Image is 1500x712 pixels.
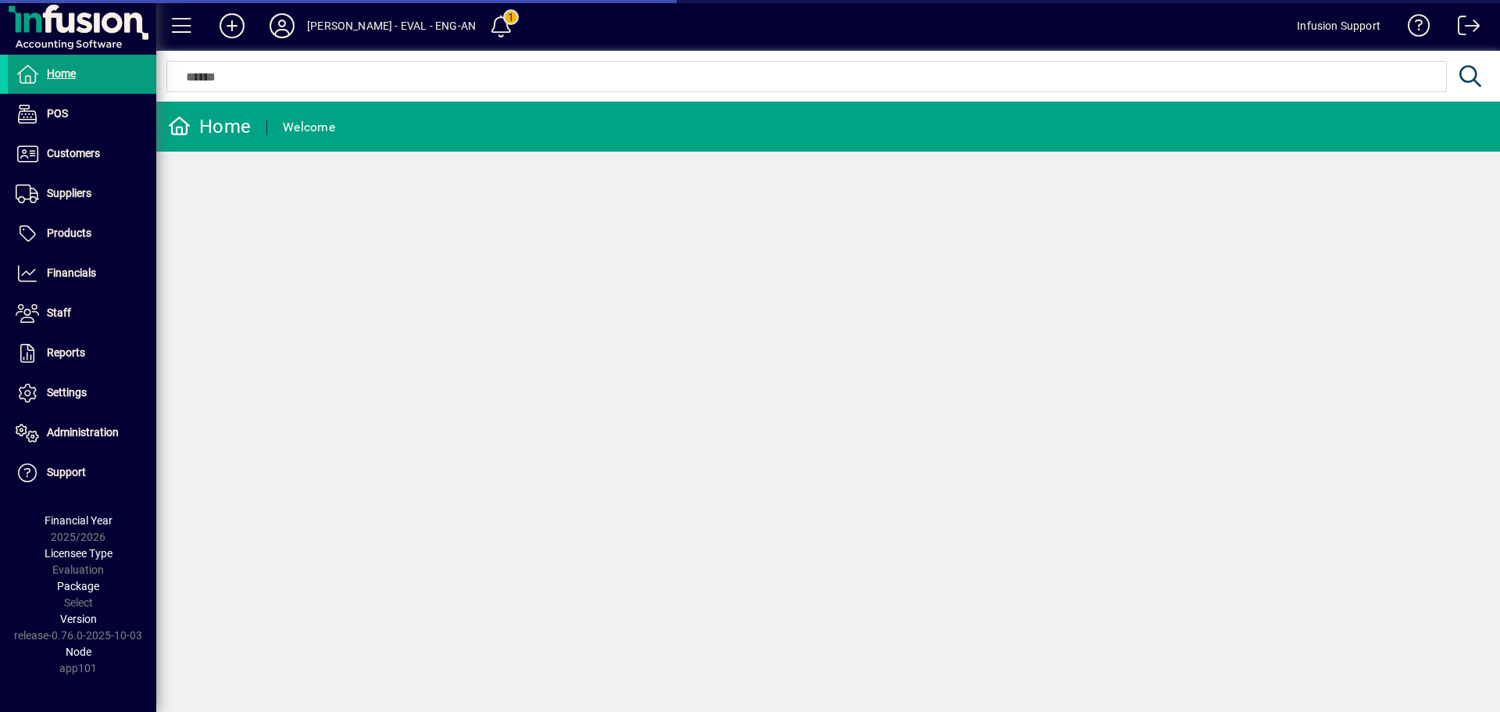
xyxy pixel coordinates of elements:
[8,374,156,413] a: Settings
[8,134,156,174] a: Customers
[47,227,91,239] span: Products
[8,254,156,293] a: Financials
[207,12,257,40] button: Add
[1396,3,1430,54] a: Knowledge Base
[45,514,112,527] span: Financial Year
[257,12,307,40] button: Profile
[47,426,119,438] span: Administration
[1297,13,1380,38] div: Infusion Support
[8,334,156,373] a: Reports
[1446,3,1480,54] a: Logout
[47,306,71,319] span: Staff
[168,114,251,139] div: Home
[47,107,68,120] span: POS
[47,187,91,199] span: Suppliers
[8,294,156,333] a: Staff
[47,67,76,80] span: Home
[307,13,476,38] div: [PERSON_NAME] - EVAL - ENG-AN
[60,613,97,625] span: Version
[47,147,100,159] span: Customers
[8,95,156,134] a: POS
[283,115,335,140] div: Welcome
[47,466,86,478] span: Support
[8,453,156,492] a: Support
[66,646,91,658] span: Node
[47,386,87,399] span: Settings
[47,267,96,279] span: Financials
[8,174,156,213] a: Suppliers
[57,580,99,592] span: Package
[8,214,156,253] a: Products
[8,413,156,453] a: Administration
[47,346,85,359] span: Reports
[45,547,112,560] span: Licensee Type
